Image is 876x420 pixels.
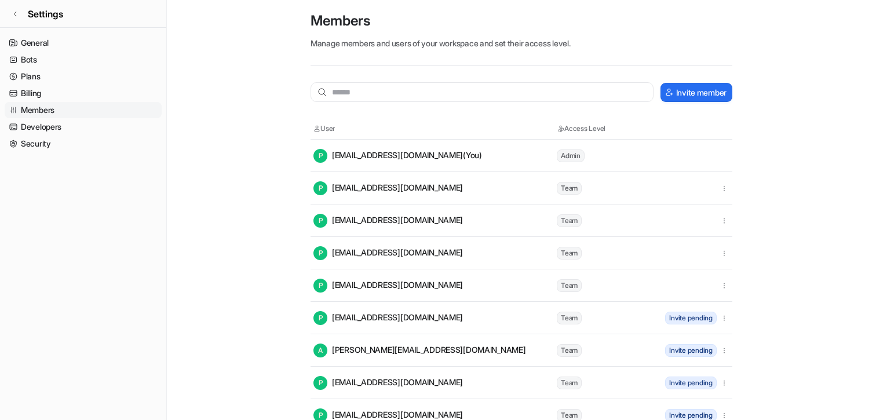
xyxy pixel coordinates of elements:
img: Access Level [557,125,564,132]
a: Billing [5,85,162,101]
span: Invite pending [665,344,717,357]
span: Team [557,377,582,389]
p: Members [311,12,732,30]
span: P [313,376,327,390]
a: Bots [5,52,162,68]
span: Invite pending [665,377,717,389]
a: Developers [5,119,162,135]
span: P [313,181,327,195]
th: Access Level [556,123,660,134]
span: Settings [28,7,63,21]
span: Team [557,344,582,357]
a: Plans [5,68,162,85]
div: [EMAIL_ADDRESS][DOMAIN_NAME] [313,181,463,195]
span: P [313,214,327,228]
p: Manage members and users of your workspace and set their access level. [311,37,732,49]
a: Members [5,102,162,118]
div: [EMAIL_ADDRESS][DOMAIN_NAME] [313,311,463,325]
span: Team [557,312,582,324]
span: P [313,311,327,325]
img: User [313,125,320,132]
a: Security [5,136,162,152]
div: [EMAIL_ADDRESS][DOMAIN_NAME] [313,246,463,260]
span: P [313,149,327,163]
span: P [313,246,327,260]
span: Admin [557,149,585,162]
span: Team [557,182,582,195]
span: Team [557,247,582,260]
span: Team [557,214,582,227]
div: [EMAIL_ADDRESS][DOMAIN_NAME] (You) [313,149,482,163]
span: A [313,344,327,357]
div: [PERSON_NAME][EMAIL_ADDRESS][DOMAIN_NAME] [313,344,526,357]
div: [EMAIL_ADDRESS][DOMAIN_NAME] [313,279,463,293]
span: P [313,279,327,293]
div: [EMAIL_ADDRESS][DOMAIN_NAME] [313,376,463,390]
button: Invite member [660,83,732,102]
span: Team [557,279,582,292]
th: User [313,123,556,134]
div: [EMAIL_ADDRESS][DOMAIN_NAME] [313,214,463,228]
a: General [5,35,162,51]
span: Invite pending [665,312,717,324]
